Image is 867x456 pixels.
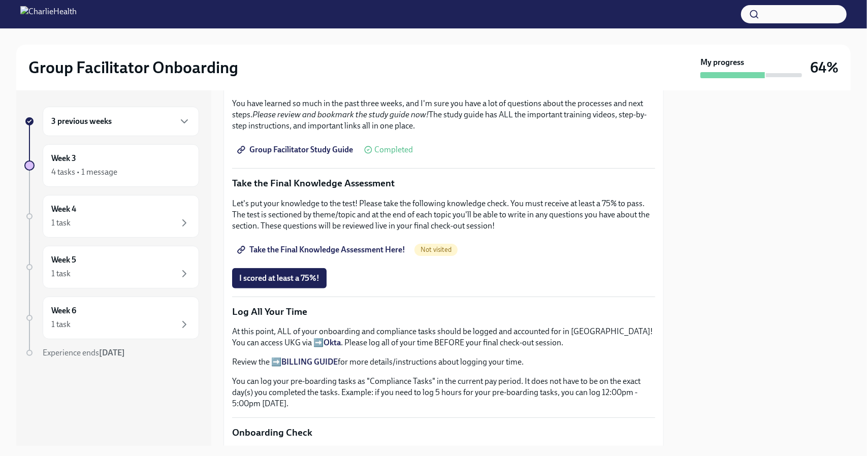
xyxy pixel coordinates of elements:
strong: [DATE] [99,348,125,357]
p: Let's put your knowledge to the test! Please take the following knowledge check. You must receive... [232,198,655,232]
div: 3 previous weeks [43,107,199,136]
a: Week 41 task [24,195,199,238]
span: I scored at least a 75%! [239,273,319,283]
h6: Week 4 [51,204,76,215]
em: Please review and bookmark the study guide now! [252,110,429,119]
button: I scored at least a 75%! [232,268,327,288]
a: Week 34 tasks • 1 message [24,144,199,187]
h6: 3 previous weeks [51,116,112,127]
a: Week 61 task [24,297,199,339]
div: 4 tasks • 1 message [51,167,117,178]
a: Group Facilitator Study Guide [232,140,360,160]
div: 1 task [51,217,71,229]
a: Take the Final Knowledge Assessment Here! [232,240,412,260]
h6: Week 6 [51,305,76,316]
p: Take the Final Knowledge Assessment [232,177,655,190]
p: Onboarding Check [232,426,655,439]
p: Review the ➡️ for more details/instructions about logging your time. [232,356,655,368]
h3: 64% [810,58,839,77]
span: Experience ends [43,348,125,357]
h6: Week 3 [51,153,76,164]
a: Okta [324,338,341,347]
img: CharlieHealth [20,6,77,22]
p: Log All Your Time [232,305,655,318]
strong: My progress [700,57,744,68]
h2: Group Facilitator Onboarding [28,57,238,78]
p: You have learned so much in the past three weeks, and I'm sure you have a lot of questions about ... [232,98,655,132]
h6: Week 5 [51,254,76,266]
a: BILLING GUIDE [281,357,338,367]
p: You can log your pre-boarding tasks as "Compliance Tasks" in the current pay period. It does not ... [232,376,655,409]
div: 1 task [51,319,71,330]
p: At this point, ALL of your onboarding and compliance tasks should be logged and accounted for in ... [232,326,655,348]
span: Completed [374,146,413,154]
span: Not visited [414,246,458,253]
a: Week 51 task [24,246,199,288]
span: Take the Final Knowledge Assessment Here! [239,245,405,255]
div: 1 task [51,268,71,279]
span: Group Facilitator Study Guide [239,145,353,155]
